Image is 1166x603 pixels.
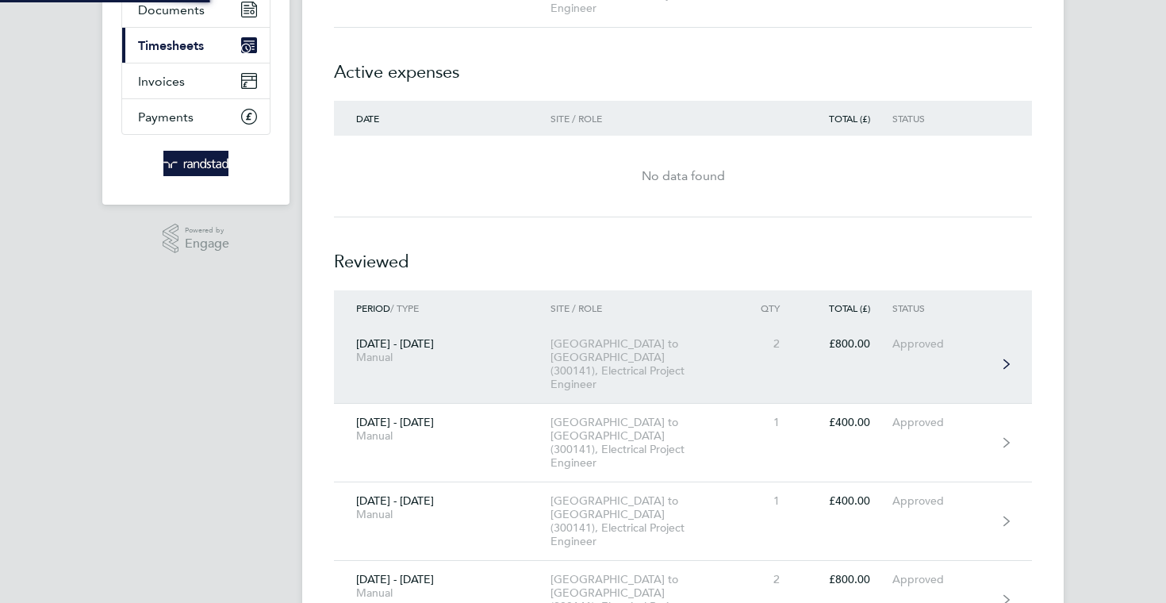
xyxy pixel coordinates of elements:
div: £400.00 [802,416,892,429]
div: £800.00 [802,337,892,351]
div: [DATE] - [DATE] [334,494,550,521]
span: Timesheets [138,38,204,53]
div: Manual [356,351,528,364]
a: [DATE] - [DATE]Manual[GEOGRAPHIC_DATA] to [GEOGRAPHIC_DATA] (300141), Electrical Project Engineer... [334,325,1032,404]
div: Site / Role [550,113,732,124]
div: Manual [356,508,528,521]
div: £400.00 [802,494,892,508]
a: Go to home page [121,151,270,176]
img: randstad-logo-retina.png [163,151,229,176]
span: Documents [138,2,205,17]
span: Invoices [138,74,185,89]
a: [DATE] - [DATE]Manual[GEOGRAPHIC_DATA] to [GEOGRAPHIC_DATA] (300141), Electrical Project Engineer... [334,404,1032,482]
a: Timesheets [122,28,270,63]
span: Payments [138,109,194,125]
span: Powered by [185,224,229,237]
div: Site / Role [550,302,732,313]
a: Invoices [122,63,270,98]
span: Engage [185,237,229,251]
div: [GEOGRAPHIC_DATA] to [GEOGRAPHIC_DATA] (300141), Electrical Project Engineer [550,416,732,470]
div: [GEOGRAPHIC_DATA] to [GEOGRAPHIC_DATA] (300141), Electrical Project Engineer [550,494,732,548]
div: 2 [732,573,802,586]
div: [DATE] - [DATE] [334,337,550,364]
div: / Type [334,302,550,313]
div: Manual [356,586,528,600]
div: 1 [732,494,802,508]
div: 2 [732,337,802,351]
div: Status [892,113,990,124]
a: Powered byEngage [163,224,230,254]
div: Manual [356,429,528,443]
div: Date [334,113,550,124]
div: Approved [892,573,990,586]
div: Total (£) [802,113,892,124]
div: Approved [892,416,990,429]
div: 1 [732,416,802,429]
div: [DATE] - [DATE] [334,573,550,600]
a: Payments [122,99,270,134]
div: Status [892,302,990,313]
div: [GEOGRAPHIC_DATA] to [GEOGRAPHIC_DATA] (300141), Electrical Project Engineer [550,337,732,391]
div: £800.00 [802,573,892,586]
h2: Active expenses [334,28,1032,101]
div: Approved [892,494,990,508]
div: Approved [892,337,990,351]
span: Period [356,301,390,314]
div: Qty [732,302,802,313]
a: [DATE] - [DATE]Manual[GEOGRAPHIC_DATA] to [GEOGRAPHIC_DATA] (300141), Electrical Project Engineer... [334,482,1032,561]
h2: Reviewed [334,217,1032,290]
div: No data found [334,167,1032,186]
div: Total (£) [802,302,892,313]
div: [DATE] - [DATE] [334,416,550,443]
